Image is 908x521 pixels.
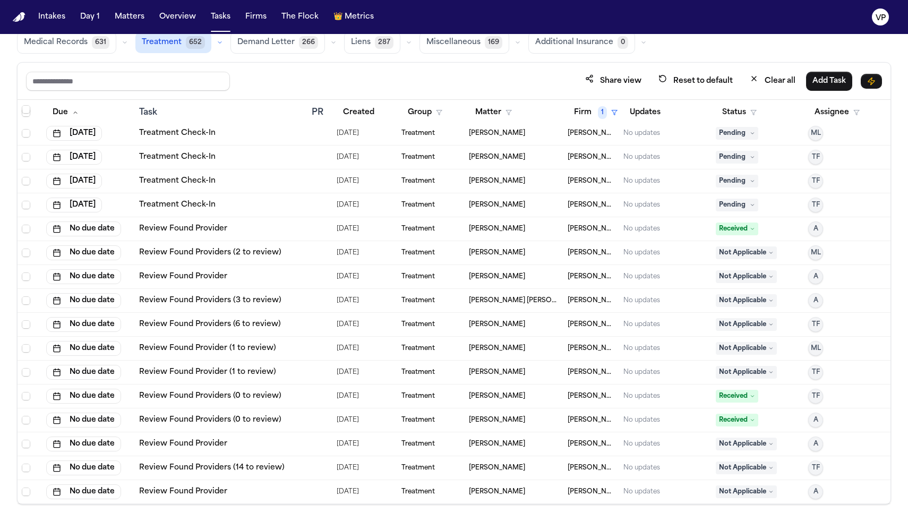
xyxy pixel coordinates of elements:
[92,36,109,49] span: 631
[808,389,823,404] button: TF
[46,174,102,189] button: [DATE]
[469,440,525,448] span: Matthew Trapanotto
[716,199,758,211] span: Pending
[808,150,823,165] button: TF
[139,319,281,330] a: Review Found Providers (6 to review)
[812,464,820,472] span: TF
[110,7,149,27] button: Matters
[139,295,281,306] a: Review Found Providers (3 to review)
[808,245,823,260] button: ML
[401,249,435,257] span: Treatment
[155,7,200,27] button: Overview
[337,150,359,165] span: 9/18/2025, 9:40:26 AM
[716,223,758,235] span: Received
[716,414,758,426] span: Received
[241,7,271,27] button: Firms
[623,368,660,377] div: No updates
[139,176,216,186] a: Treatment Check-In
[716,127,758,140] span: Pending
[469,464,525,472] span: Nour Almasri
[139,128,216,139] a: Treatment Check-In
[808,221,823,236] button: A
[716,485,777,498] span: Not Applicable
[186,36,205,49] span: 652
[568,416,615,424] span: Romanow Law Group
[337,221,359,236] span: 9/9/2025, 10:11:57 AM
[528,31,635,54] button: Additional Insurance0
[237,37,295,48] span: Demand Letter
[337,245,359,260] span: 9/15/2025, 9:36:08 AM
[46,317,121,332] button: No due date
[568,129,615,138] span: Romanow Law Group
[22,153,30,161] span: Select row
[337,269,359,284] span: 9/4/2025, 1:56:49 PM
[139,106,303,119] div: Task
[46,198,102,212] button: [DATE]
[808,317,823,332] button: TF
[808,293,823,308] button: A
[568,201,615,209] span: Romanow Law Group
[207,7,235,27] button: Tasks
[716,342,777,355] span: Not Applicable
[469,320,525,329] span: Gordon Atwater
[808,198,823,212] button: TF
[812,177,820,185] span: TF
[485,36,502,49] span: 169
[716,462,777,474] span: Not Applicable
[808,269,823,284] button: A
[808,126,823,141] button: ML
[716,366,777,379] span: Not Applicable
[469,272,525,281] span: Emanuel Rigas
[716,175,758,187] span: Pending
[469,416,525,424] span: Marcia Fellows
[623,416,660,424] div: No updates
[623,440,660,448] div: No updates
[46,293,121,308] button: No due date
[623,129,660,138] div: No updates
[46,437,121,451] button: No due date
[401,440,435,448] span: Treatment
[469,225,525,233] span: Annabelle Clippinger
[46,389,121,404] button: No due date
[76,7,104,27] button: Day 1
[277,7,323,27] button: The Flock
[811,249,821,257] span: ML
[401,392,435,400] span: Treatment
[808,437,823,451] button: A
[139,391,281,402] a: Review Found Providers (0 to review)
[568,440,615,448] span: Romanow Law Group
[46,126,102,141] button: [DATE]
[419,31,509,54] button: Miscellaneous169
[568,464,615,472] span: Romanow Law Group
[623,249,660,257] div: No updates
[579,71,648,91] button: Share view
[469,153,525,161] span: Lueanne Fraser
[813,440,818,448] span: A
[813,225,818,233] span: A
[469,249,525,257] span: Donna Gasser
[22,105,30,114] span: Select row
[469,129,525,138] span: Gordon Atwater
[623,201,660,209] div: No updates
[401,296,435,305] span: Treatment
[401,272,435,281] span: Treatment
[46,484,121,499] button: No due date
[623,296,660,305] div: No updates
[139,152,216,163] a: Treatment Check-In
[139,415,281,425] a: Review Found Providers (0 to review)
[813,488,818,496] span: A
[813,272,818,281] span: A
[329,7,378,27] button: crownMetrics
[46,460,121,475] button: No due date
[46,103,85,122] button: Due
[469,488,525,496] span: Suzanne Rossignol
[808,174,823,189] button: TF
[401,320,435,329] span: Treatment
